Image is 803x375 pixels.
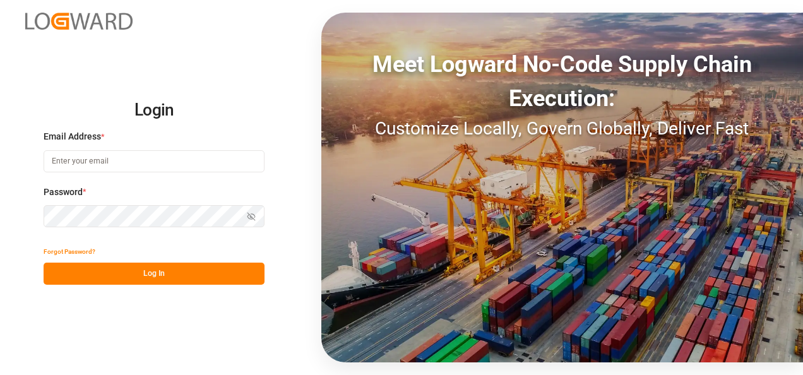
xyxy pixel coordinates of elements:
input: Enter your email [44,150,265,172]
button: Log In [44,263,265,285]
span: Email Address [44,130,101,143]
span: Password [44,186,83,199]
button: Forgot Password? [44,241,95,263]
div: Meet Logward No-Code Supply Chain Execution: [321,47,803,116]
img: Logward_new_orange.png [25,13,133,30]
div: Customize Locally, Govern Globally, Deliver Fast [321,116,803,142]
h2: Login [44,90,265,131]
